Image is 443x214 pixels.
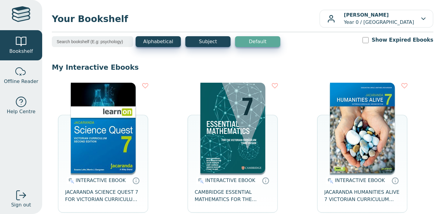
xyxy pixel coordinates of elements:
button: Subject [185,36,231,47]
a: Interactive eBooks are accessed online via the publisher’s portal. They contain interactive resou... [132,177,140,184]
label: Show Expired Ebooks [372,36,433,44]
img: 329c5ec2-5188-ea11-a992-0272d098c78b.jpg [71,83,136,173]
button: Alphabetical [136,36,181,47]
img: interactive.svg [326,177,333,184]
p: My Interactive Ebooks [52,63,433,72]
span: JACARANDA HUMANITIES ALIVE 7 VICTORIAN CURRICULUM LEARNON EBOOK 2E [324,189,400,203]
img: 429ddfad-7b91-e911-a97e-0272d098c78b.jpg [330,83,395,173]
span: Your Bookshelf [52,12,319,26]
span: Help Centre [7,108,35,115]
img: interactive.svg [67,177,74,184]
span: INTERACTIVE EBOOK [335,177,385,183]
img: interactive.svg [196,177,204,184]
span: Sign out [11,201,31,209]
button: [PERSON_NAME]Year 0 / [GEOGRAPHIC_DATA] [319,10,433,28]
span: Bookshelf [9,48,33,55]
a: Interactive eBooks are accessed online via the publisher’s portal. They contain interactive resou... [262,177,269,184]
a: Interactive eBooks are accessed online via the publisher’s portal. They contain interactive resou... [391,177,399,184]
span: CAMBRIDGE ESSENTIAL MATHEMATICS FOR THE VICTORIAN CURRICULUM YEAR 7 EBOOK 3E [195,189,271,203]
span: INTERACTIVE EBOOK [76,177,126,183]
p: Year 0 / [GEOGRAPHIC_DATA] [344,11,414,26]
button: Default [235,36,280,47]
b: [PERSON_NAME] [344,12,389,18]
input: Search bookshelf (E.g: psychology) [52,36,133,47]
span: INTERACTIVE EBOOK [205,177,255,183]
img: a4cdec38-c0cf-47c5-bca4-515c5eb7b3e9.png [200,83,265,173]
span: JACARANDA SCIENCE QUEST 7 FOR VICTORIAN CURRICULUM LEARNON 2E EBOOK [65,189,141,203]
span: Offline Reader [4,78,38,85]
